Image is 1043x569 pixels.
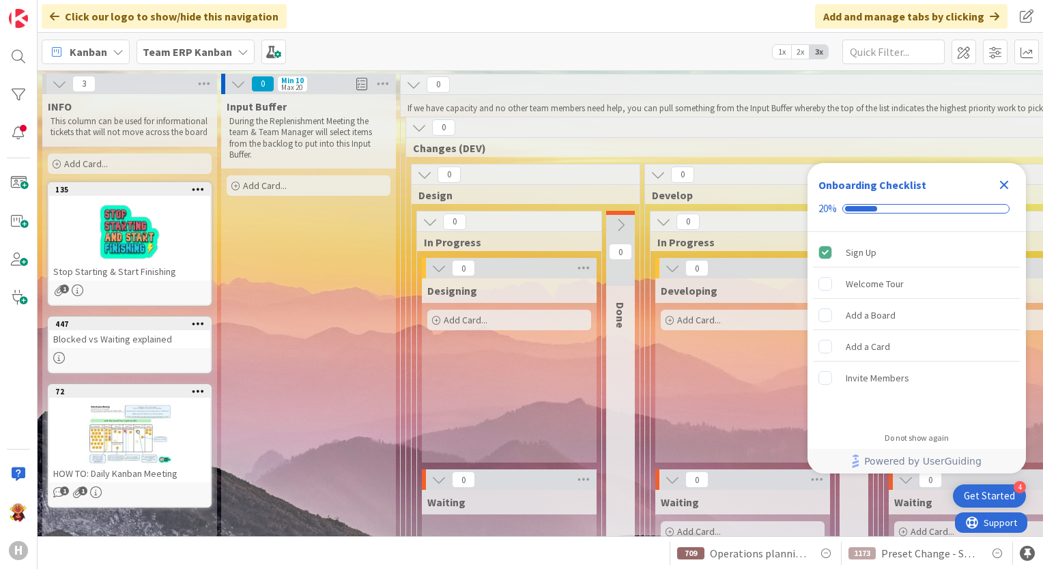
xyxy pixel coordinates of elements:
[48,182,212,306] a: 135Stop Starting & Start Finishing
[864,453,982,469] span: Powered by UserGuiding
[848,547,876,559] div: 1173
[70,44,107,60] span: Kanban
[677,314,721,326] span: Add Card...
[48,384,212,508] a: 72HOW TO: Daily Kanban Meeting
[64,158,108,170] span: Add Card...
[818,203,837,215] div: 20%
[685,471,709,488] span: 0
[846,244,876,261] div: Sign Up
[661,495,699,509] span: Waiting
[846,370,909,386] div: Invite Members
[49,385,210,398] div: 72
[1014,481,1026,493] div: 4
[452,260,475,276] span: 0
[49,184,210,280] div: 135Stop Starting & Start Finishing
[813,332,1020,362] div: Add a Card is incomplete.
[964,489,1015,503] div: Get Started
[813,269,1020,299] div: Welcome Tour is incomplete.
[281,84,302,91] div: Max 20
[438,166,461,183] span: 0
[609,244,632,260] span: 0
[49,385,210,482] div: 72HOW TO: Daily Kanban Meeting
[49,184,210,196] div: 135
[227,100,287,113] span: Input Buffer
[452,471,475,488] span: 0
[72,76,96,92] span: 3
[29,2,62,18] span: Support
[281,77,304,84] div: Min 10
[78,486,87,495] span: 1
[885,433,949,443] div: Do not show again
[251,76,274,92] span: 0
[677,547,704,559] div: 709
[427,284,477,297] span: Designing
[55,387,210,396] div: 72
[614,302,627,328] span: Done
[808,163,1026,473] div: Checklist Container
[427,495,466,509] span: Waiting
[808,449,1026,473] div: Footer
[652,188,856,202] span: Develop
[49,263,210,280] div: Stop Starting & Start Finishing
[661,284,717,297] span: Developing
[9,9,28,28] img: Visit kanbanzone.com
[846,276,904,292] div: Welcome Tour
[791,45,810,59] span: 2x
[443,214,466,230] span: 0
[427,76,450,93] span: 0
[881,545,978,561] span: Preset Change - Shipping in Shipping Schedule
[55,319,210,329] div: 447
[685,260,709,276] span: 0
[48,100,72,113] span: INFO
[60,486,69,495] span: 1
[49,465,210,482] div: HOW TO: Daily Kanban Meeting
[953,484,1026,508] div: Open Get Started checklist, remaining modules: 4
[818,203,1015,215] div: Checklist progress: 20%
[894,495,932,509] span: Waiting
[814,449,1019,473] a: Powered by UserGuiding
[671,166,694,183] span: 0
[418,188,623,202] span: Design
[432,119,455,136] span: 0
[657,235,818,249] span: In Progress
[9,503,28,522] img: LC
[143,45,232,59] b: Team ERP Kanban
[808,232,1026,424] div: Checklist items
[444,314,487,326] span: Add Card...
[919,471,942,488] span: 0
[424,235,584,249] span: In Progress
[710,545,807,561] span: Operations planning board Changing operations to external via Multiselect CD_011_HUISCH_Internal ...
[846,338,890,355] div: Add a Card
[55,185,210,194] div: 135
[229,116,388,160] p: During the Replenishment Meeting the team & Team Manager will select items from the backlog to pu...
[813,237,1020,267] div: Sign Up is complete.
[810,45,828,59] span: 3x
[911,525,954,538] span: Add Card...
[243,179,287,192] span: Add Card...
[773,45,791,59] span: 1x
[842,40,945,64] input: Quick Filter...
[48,317,212,373] a: 447Blocked vs Waiting explained
[813,300,1020,330] div: Add a Board is incomplete.
[677,525,721,538] span: Add Card...
[993,174,1015,196] div: Close Checklist
[818,177,926,193] div: Onboarding Checklist
[49,330,210,348] div: Blocked vs Waiting explained
[676,214,700,230] span: 0
[42,4,287,29] div: Click our logo to show/hide this navigation
[51,116,209,138] p: This column can be used for informational tickets that will not move across the board
[9,541,28,560] div: H
[813,363,1020,393] div: Invite Members is incomplete.
[846,307,896,323] div: Add a Board
[60,284,69,293] span: 1
[49,318,210,330] div: 447
[815,4,1008,29] div: Add and manage tabs by clicking
[49,318,210,348] div: 447Blocked vs Waiting explained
